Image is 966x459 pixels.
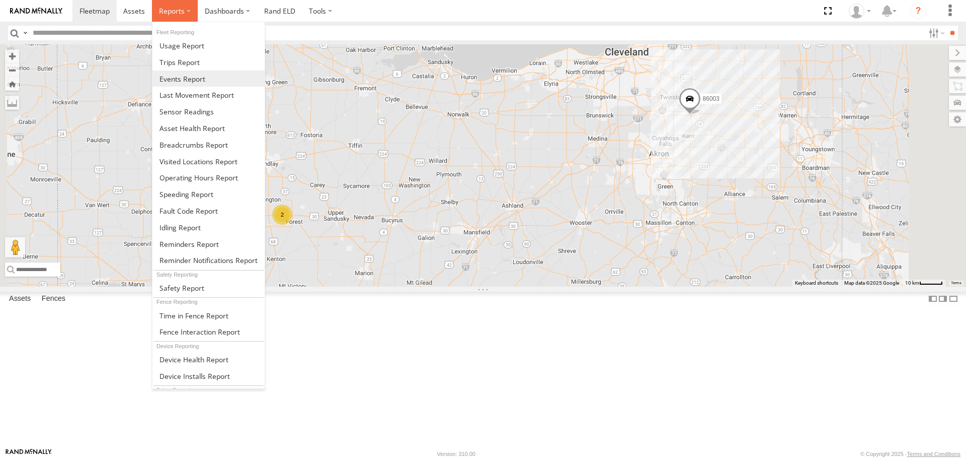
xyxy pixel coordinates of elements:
[5,237,25,257] button: Drag Pegman onto the map to open Street View
[437,451,475,457] div: Version: 310.00
[152,37,265,54] a: Usage Report
[902,280,946,287] button: Map Scale: 10 km per 43 pixels
[5,49,19,63] button: Zoom in
[905,280,919,286] span: 10 km
[844,280,899,286] span: Map data ©2025 Google
[152,203,265,219] a: Fault Code Report
[951,281,961,285] a: Terms (opens in new tab)
[152,87,265,103] a: Last Movement Report
[10,8,62,15] img: rand-logo.svg
[152,71,265,87] a: Full Events Report
[845,4,874,19] div: George Steele
[21,26,29,40] label: Search Query
[949,112,966,126] label: Map Settings
[703,95,719,102] span: 86003
[795,280,838,287] button: Keyboard shortcuts
[928,292,938,306] label: Dock Summary Table to the Left
[152,186,265,203] a: Fleet Speed Report
[5,77,19,91] button: Zoom Home
[152,280,265,296] a: Safety Report
[152,103,265,120] a: Sensor Readings
[152,137,265,153] a: Breadcrumbs Report
[152,120,265,137] a: Asset Health Report
[4,292,36,306] label: Assets
[6,449,52,459] a: Visit our Website
[152,219,265,236] a: Idling Report
[910,3,926,19] i: ?
[948,292,958,306] label: Hide Summary Table
[907,451,960,457] a: Terms and Conditions
[152,54,265,71] a: Trips Report
[925,26,946,40] label: Search Filter Options
[860,451,960,457] div: © Copyright 2025 -
[938,292,948,306] label: Dock Summary Table to the Right
[152,307,265,324] a: Time in Fences Report
[152,368,265,384] a: Device Installs Report
[37,292,70,306] label: Fences
[152,169,265,186] a: Asset Operating Hours Report
[5,63,19,77] button: Zoom out
[152,351,265,368] a: Device Health Report
[152,252,265,269] a: Service Reminder Notifications Report
[152,323,265,340] a: Fence Interaction Report
[152,153,265,170] a: Visited Locations Report
[5,96,19,110] label: Measure
[152,236,265,252] a: Reminders Report
[272,205,292,225] div: 2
